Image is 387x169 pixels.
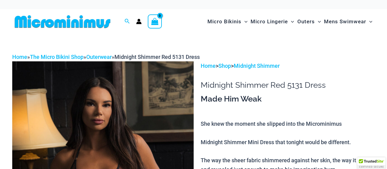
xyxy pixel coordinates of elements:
[322,12,374,31] a: Mens SwimwearMenu ToggleMenu Toggle
[207,14,241,29] span: Micro Bikinis
[288,14,294,29] span: Menu Toggle
[12,54,27,60] a: Home
[201,63,216,69] a: Home
[297,14,315,29] span: Outers
[148,14,162,29] a: View Shopping Cart, empty
[205,11,375,32] nav: Site Navigation
[324,14,366,29] span: Mens Swimwear
[86,54,112,60] a: Outerwear
[12,54,200,60] span: » » »
[206,12,249,31] a: Micro BikinisMenu ToggleMenu Toggle
[366,14,372,29] span: Menu Toggle
[114,54,200,60] span: Midnight Shimmer Red 5131 Dress
[296,12,322,31] a: OutersMenu ToggleMenu Toggle
[125,18,130,25] a: Search icon link
[251,14,288,29] span: Micro Lingerie
[315,14,321,29] span: Menu Toggle
[136,19,142,24] a: Account icon link
[201,61,375,71] p: > >
[357,157,385,169] div: TrustedSite Certified
[201,94,375,104] h3: Made Him Weak
[218,63,231,69] a: Shop
[249,12,296,31] a: Micro LingerieMenu ToggleMenu Toggle
[30,54,84,60] a: The Micro Bikini Shop
[234,63,280,69] a: Midnight Shimmer
[241,14,247,29] span: Menu Toggle
[12,15,113,29] img: MM SHOP LOGO FLAT
[201,80,375,90] h1: Midnight Shimmer Red 5131 Dress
